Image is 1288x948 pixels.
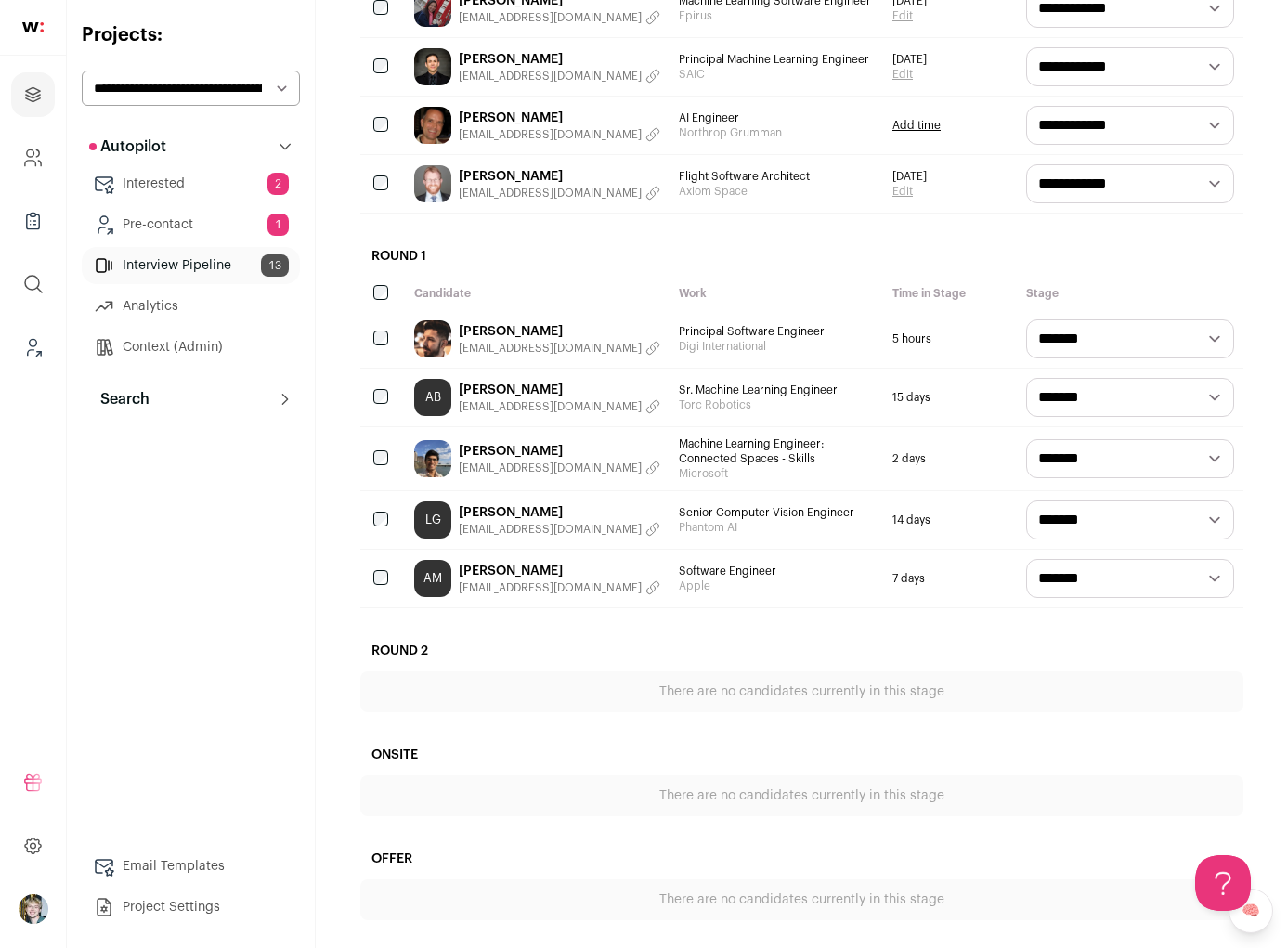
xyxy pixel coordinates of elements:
span: AI Engineer [679,110,874,125]
span: [EMAIL_ADDRESS][DOMAIN_NAME] [459,10,642,25]
a: Edit [892,67,927,82]
span: Epirus [679,8,874,23]
span: Principal Machine Learning Engineer [679,52,874,67]
img: 6494470-medium_jpg [19,894,48,924]
span: Apple [679,578,874,593]
iframe: Help Scout Beacon - Open [1195,855,1251,911]
div: 2 days [883,427,1017,490]
span: 13 [261,254,289,277]
button: [EMAIL_ADDRESS][DOMAIN_NAME] [459,461,660,475]
img: 5e5e069feea283148cf0eb100b2de9bc696f3ba462d3e5aa989004f25e71148e [414,320,451,357]
div: There are no candidates currently in this stage [360,671,1243,712]
span: Torc Robotics [679,397,874,412]
div: There are no candidates currently in this stage [360,775,1243,816]
button: Search [82,381,300,418]
span: Northrop Grumman [679,125,874,140]
h2: Onsite [360,734,1243,775]
button: [EMAIL_ADDRESS][DOMAIN_NAME] [459,186,660,201]
a: [PERSON_NAME] [459,167,660,186]
span: Axiom Space [679,184,874,199]
h2: Projects: [82,22,300,48]
span: [EMAIL_ADDRESS][DOMAIN_NAME] [459,522,642,537]
span: SAIC [679,67,874,82]
h2: Offer [360,838,1243,879]
a: [PERSON_NAME] [459,381,660,399]
span: [DATE] [892,169,927,184]
a: Project Settings [82,889,300,926]
span: Phantom AI [679,520,874,535]
button: [EMAIL_ADDRESS][DOMAIN_NAME] [459,580,660,595]
h2: Round 2 [360,630,1243,671]
a: LG [414,501,451,539]
div: Candidate [405,277,670,310]
button: [EMAIL_ADDRESS][DOMAIN_NAME] [459,127,660,142]
span: [EMAIL_ADDRESS][DOMAIN_NAME] [459,399,642,414]
span: 1 [267,214,289,236]
a: [PERSON_NAME] [459,50,660,69]
button: [EMAIL_ADDRESS][DOMAIN_NAME] [459,341,660,356]
a: [PERSON_NAME] [459,109,660,127]
a: [PERSON_NAME] [459,503,660,522]
span: Senior Computer Vision Engineer [679,505,874,520]
a: Context (Admin) [82,329,300,366]
span: 2 [267,173,289,195]
img: 89d1f8b68ff046dc6cfdf1c67d12c50042466fd63cb350614fcb071d7146f189.jpg [414,165,451,202]
a: Add time [892,118,941,133]
p: Search [89,388,150,410]
button: [EMAIL_ADDRESS][DOMAIN_NAME] [459,10,660,25]
a: Analytics [82,288,300,325]
h2: Round 1 [360,236,1243,277]
a: AM [414,560,451,597]
span: [EMAIL_ADDRESS][DOMAIN_NAME] [459,186,642,201]
span: [EMAIL_ADDRESS][DOMAIN_NAME] [459,461,642,475]
button: [EMAIL_ADDRESS][DOMAIN_NAME] [459,399,660,414]
a: Pre-contact1 [82,206,300,243]
div: Work [670,277,883,310]
span: Flight Software Architect [679,169,874,184]
span: [EMAIL_ADDRESS][DOMAIN_NAME] [459,69,642,84]
img: 0c89e5b116925ab63c0df286fa023cc0a7edb373c7316cc918ffcb79baa5c00c [414,440,451,477]
a: [PERSON_NAME] [459,442,660,461]
div: Time in Stage [883,277,1017,310]
span: Machine Learning Engineer: Connected Spaces - Skills [679,436,874,466]
a: [PERSON_NAME] [459,562,660,580]
a: Leads (Backoffice) [11,325,55,370]
span: [DATE] [892,52,927,67]
img: 8e46b5e32e1ef9f381f1b504a38d1cabdd16a6a1abea9de44c211ca3d14daf35.jpg [414,48,451,85]
img: 133fe327bb578b5bc51299453e59d86f8eb5b2634f3a34f024b80ddabff2002e [414,107,451,144]
a: Interview Pipeline13 [82,247,300,284]
span: Sr. Machine Learning Engineer [679,383,874,397]
a: Email Templates [82,848,300,885]
a: [PERSON_NAME] [459,322,660,341]
button: Open dropdown [19,894,48,924]
div: 15 days [883,369,1017,426]
a: Edit [892,184,927,199]
div: There are no candidates currently in this stage [360,879,1243,920]
a: Projects [11,72,55,117]
p: Autopilot [89,136,166,158]
img: wellfound-shorthand-0d5821cbd27db2630d0214b213865d53afaa358527fdda9d0ea32b1df1b89c2c.svg [22,22,44,32]
span: Microsoft [679,466,874,481]
span: Digi International [679,339,874,354]
span: [EMAIL_ADDRESS][DOMAIN_NAME] [459,341,642,356]
span: [EMAIL_ADDRESS][DOMAIN_NAME] [459,580,642,595]
div: 5 hours [883,310,1017,368]
a: AB [414,379,451,416]
a: Company and ATS Settings [11,136,55,180]
div: Stage [1017,277,1243,310]
div: 14 days [883,491,1017,549]
button: [EMAIL_ADDRESS][DOMAIN_NAME] [459,522,660,537]
a: Interested2 [82,165,300,202]
a: Company Lists [11,199,55,243]
span: Software Engineer [679,564,874,578]
button: Autopilot [82,128,300,165]
span: [EMAIL_ADDRESS][DOMAIN_NAME] [459,127,642,142]
a: 🧠 [1229,889,1273,933]
div: 7 days [883,550,1017,607]
span: Principal Software Engineer [679,324,874,339]
a: Edit [892,8,927,23]
button: [EMAIL_ADDRESS][DOMAIN_NAME] [459,69,660,84]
